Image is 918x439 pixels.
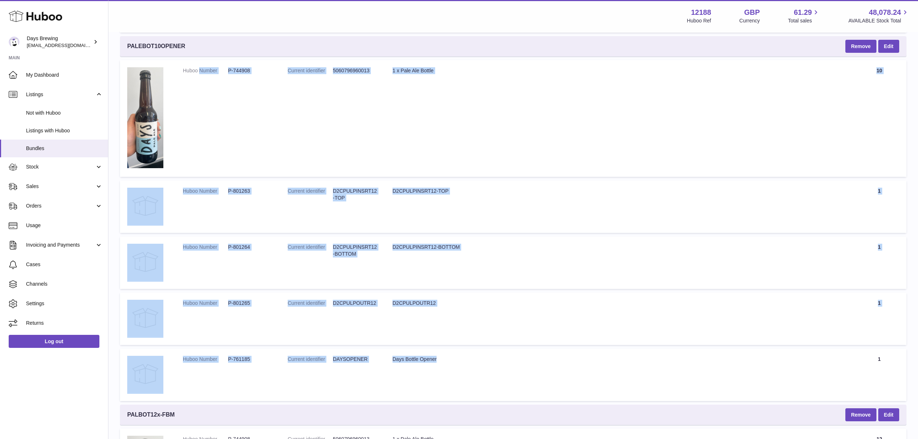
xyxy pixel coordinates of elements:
span: Orders [26,203,95,209]
span: Not with Huboo [26,110,103,116]
span: Usage [26,222,103,229]
button: Remove [845,40,876,53]
button: Remove [845,408,876,421]
dd: 5060796960013 [333,67,378,74]
dt: Current identifier [288,356,333,363]
dt: Huboo Number [183,244,228,251]
div: D2CPULPINSRT12-TOP [392,188,845,195]
dt: Current identifier [288,67,333,74]
span: Sales [26,183,95,190]
img: D2CPULPINSRT12-BOTTOM [127,244,163,280]
div: Days Brewing [27,35,92,49]
dd: P-801265 [228,300,273,307]
div: Huboo Ref [687,17,711,24]
dt: Huboo Number [183,188,228,195]
dt: Current identifier [288,300,333,307]
img: Days Bottle Opener [127,356,163,392]
dd: D2CPULPOUTR12 [333,300,378,307]
div: Currency [739,17,760,24]
span: Settings [26,300,103,307]
a: Edit [878,408,899,421]
span: AVAILABLE Stock Total [848,17,909,24]
td: 10 [852,60,906,177]
span: Listings with Huboo [26,127,103,134]
dt: Huboo Number [183,356,228,363]
span: My Dashboard [26,72,103,78]
dd: P-801264 [228,244,273,251]
dd: P-744908 [228,67,273,74]
span: 61.29 [794,8,812,17]
a: Edit [878,40,899,53]
strong: GBP [744,8,760,17]
dt: Current identifier [288,244,333,257]
img: 1 x Pale Ale Bottle [127,67,163,168]
img: D2CPULPOUTR12 [127,300,163,336]
img: D2CPULPINSRT12-TOP [127,188,163,224]
td: 1 [852,349,906,401]
span: Bundles [26,145,103,152]
img: helena@daysbrewing.com [9,37,20,47]
dd: DAYSOPENER [333,356,378,363]
dt: Huboo Number [183,300,228,307]
td: 1 [852,293,906,345]
dd: P-801263 [228,188,273,195]
a: 61.29 Total sales [788,8,820,24]
a: Log out [9,335,99,348]
span: Listings [26,91,95,98]
a: 48,078.24 AVAILABLE Stock Total [848,8,909,24]
dd: D2CPULPINSRT12-BOTTOM [333,244,378,257]
dt: Huboo Number [183,67,228,74]
div: D2CPULPOUTR12 [392,300,845,307]
span: 48,078.24 [869,8,901,17]
span: Channels [26,281,103,287]
dd: P-761185 [228,356,273,363]
span: Stock [26,163,95,170]
span: Total sales [788,17,820,24]
span: Cases [26,261,103,268]
span: Invoicing and Payments [26,242,95,248]
span: Returns [26,320,103,327]
td: 1 [852,236,906,289]
dt: Current identifier [288,188,333,201]
div: Days Bottle Opener [392,356,845,363]
strong: 12188 [691,8,711,17]
td: 1 [852,180,906,233]
span: PALBOT12x-FBM [127,411,175,419]
dd: D2CPULPINSRT12-TOP [333,188,378,201]
div: D2CPULPINSRT12-BOTTOM [392,244,845,251]
span: [EMAIL_ADDRESS][DOMAIN_NAME] [27,42,106,48]
span: PALEBOT10OPENER [127,42,185,50]
div: 1 x Pale Ale Bottle [392,67,845,74]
